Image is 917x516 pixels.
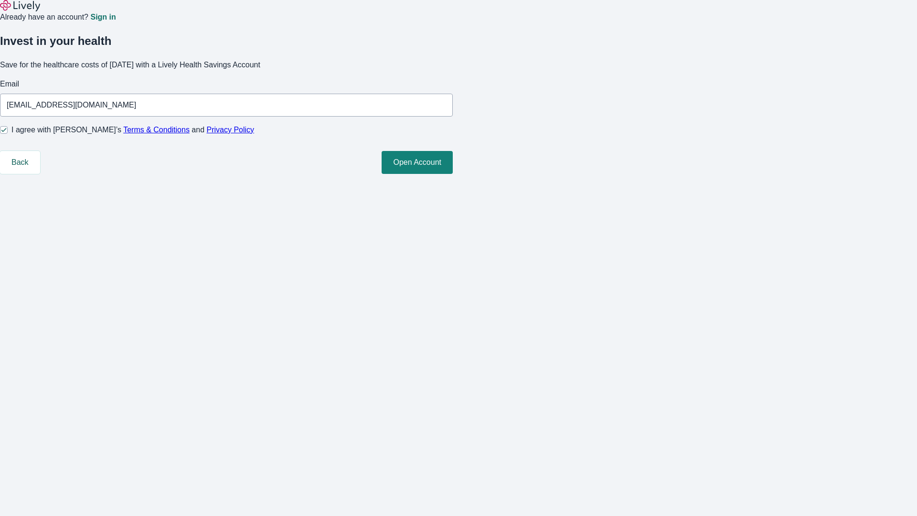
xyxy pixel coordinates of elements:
a: Sign in [90,13,116,21]
button: Open Account [382,151,453,174]
a: Privacy Policy [207,126,255,134]
span: I agree with [PERSON_NAME]’s and [11,124,254,136]
a: Terms & Conditions [123,126,190,134]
